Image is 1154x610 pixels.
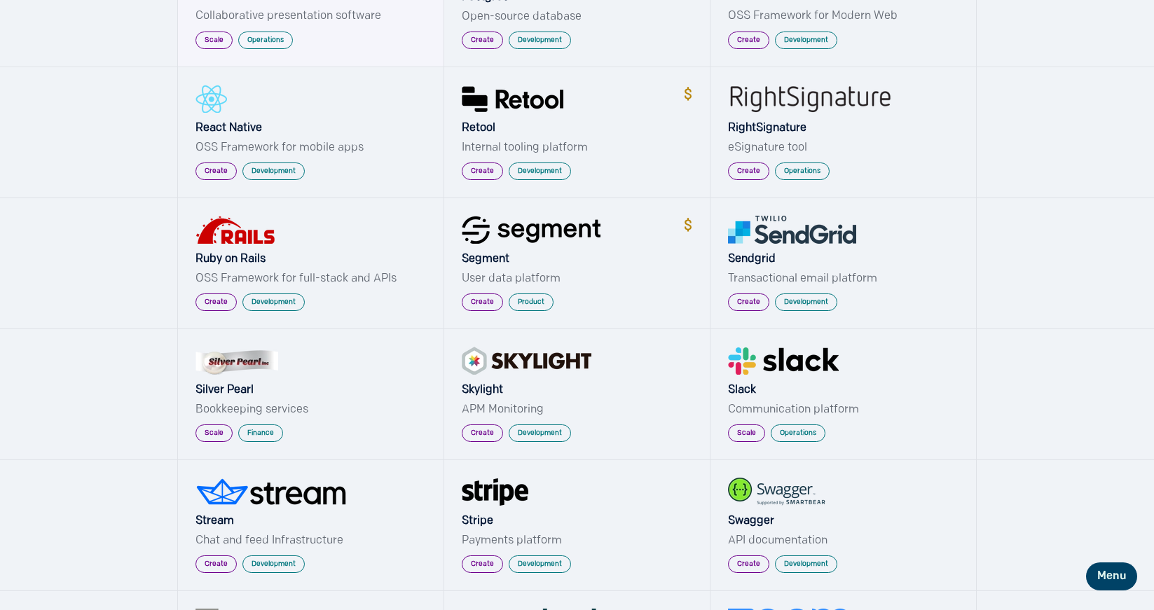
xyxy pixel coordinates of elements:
[775,32,837,49] span: Development
[710,329,977,459] a: SlackCommunication platformScaleOperations
[728,555,769,573] span: Create
[242,555,305,573] span: Development
[195,139,364,156] p: OSS Framework for mobile apps
[195,32,233,49] span: Scale
[462,8,582,25] p: Open-source database
[178,67,444,197] a: React NativeOSS Framework for mobile appsCreateDevelopment
[462,424,503,442] span: Create
[462,162,503,180] span: Create
[195,162,237,180] span: Create
[444,198,710,328] a: SegmentUser data platform$CreateProduct
[462,555,503,573] span: Create
[771,424,825,442] span: Operations
[728,162,769,180] span: Create
[728,32,769,49] span: Create
[178,198,444,328] a: Ruby on RailsOSS Framework for full-stack and APIsCreateDevelopment
[509,32,571,49] span: Development
[728,293,769,311] span: Create
[728,532,827,549] p: API documentation
[728,270,877,287] p: Transactional email platform
[728,401,859,418] p: Communication platform
[195,251,397,268] h5: Ruby on Rails
[238,32,293,49] span: Operations
[195,478,346,506] img: Stream
[728,513,827,529] h5: Swagger
[509,424,571,442] span: Development
[710,198,977,328] a: SendgridTransactional email platformCreateDevelopment
[195,513,346,529] h5: Stream
[462,401,591,418] p: APM Monitoring
[178,460,444,590] a: StreamChat and feed InfrastructureCreateDevelopment
[195,85,227,113] img: React Native
[684,85,692,162] span: Partner discount available
[462,347,591,375] img: Skylight
[242,293,305,311] span: Development
[710,460,977,590] a: SwaggerAPI documentationCreateDevelopment
[462,293,503,311] span: Create
[710,67,977,197] a: RightSignatureeSignature toolCreateOperations
[728,120,898,137] h5: RightSignature
[509,162,571,180] span: Development
[195,347,278,375] img: Silver Pearl
[728,216,856,244] img: Sendgrid
[775,555,837,573] span: Development
[195,532,346,549] p: Chat and feed Infrastructure
[195,555,237,573] span: Create
[462,270,600,287] p: User data platform
[195,216,275,244] img: Ruby on Rails
[462,251,600,268] h5: Segment
[775,162,830,180] span: Operations
[462,478,528,506] img: Stripe
[462,532,562,549] p: Payments platform
[462,120,588,137] h5: Retool
[728,251,877,268] h5: Sendgrid
[462,139,588,156] p: Internal tooling platform
[238,424,283,442] span: Finance
[775,293,837,311] span: Development
[462,513,562,529] h5: Stripe
[195,293,237,311] span: Create
[462,32,503,49] span: Create
[728,8,898,25] p: OSS Framework for Modern Web
[195,382,308,398] h5: Silver Pearl
[509,293,554,311] span: Product
[728,347,839,375] img: Slack
[728,424,765,442] span: Scale
[1086,562,1137,590] button: Menu
[195,120,364,137] h5: React Native
[684,216,692,293] span: Partner discount available
[444,329,710,459] a: SkylightAPM MonitoringCreateDevelopment
[195,401,308,418] p: Bookkeeping services
[728,382,859,398] h5: Slack
[195,8,381,25] p: Collaborative presentation software
[242,162,305,180] span: Development
[728,478,825,506] img: Swagger
[444,67,710,197] a: RetoolInternal tooling platform$CreateDevelopment
[195,270,397,287] p: OSS Framework for full-stack and APIs
[462,382,591,398] h5: Skylight
[178,329,444,459] a: Silver PearlBookkeeping servicesScaleFinance
[509,555,571,573] span: Development
[728,139,898,156] p: eSignature tool
[728,85,898,113] img: RightSignature
[195,424,233,442] span: Scale
[462,85,563,113] img: Retool
[462,216,600,244] img: Segment
[444,460,710,590] a: StripePayments platformCreateDevelopment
